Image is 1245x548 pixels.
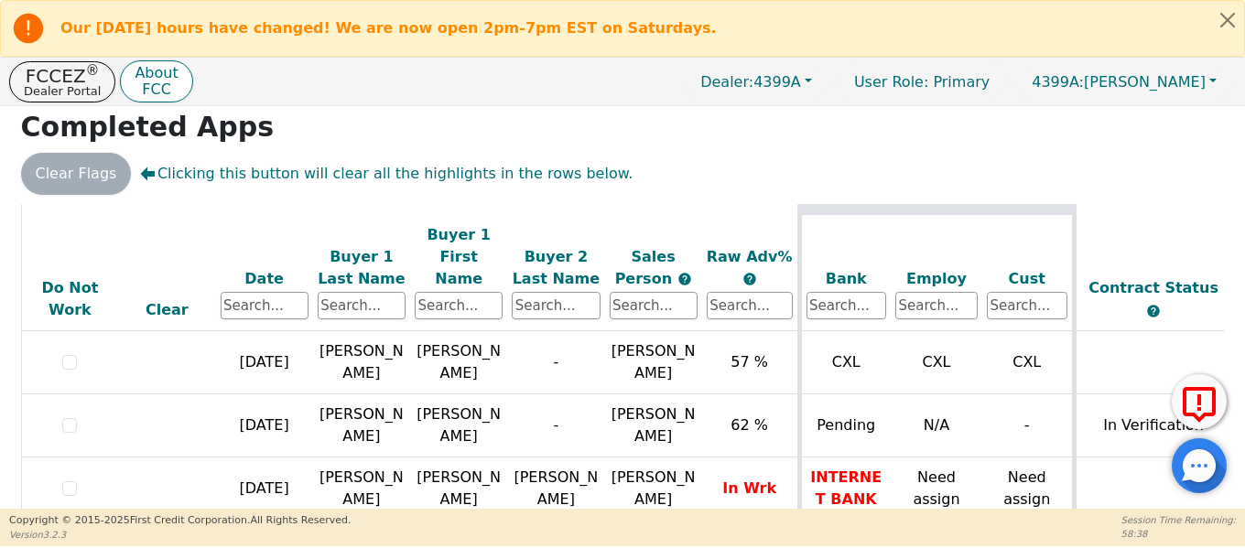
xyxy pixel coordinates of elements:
p: Primary [836,64,1008,100]
td: Pending [799,394,891,457]
td: INTERNET BANK [799,457,891,521]
span: [PERSON_NAME] [612,405,696,445]
div: Date [221,268,309,290]
p: FCCEZ [24,67,101,85]
td: CXL [799,331,891,394]
input: Search... [512,292,600,319]
p: Version 3.2.3 [9,528,351,542]
div: Clear [123,299,211,321]
span: [PERSON_NAME] [612,468,696,508]
td: Need assign [891,457,982,521]
button: Close alert [1211,1,1244,38]
p: Copyright © 2015- 2025 First Credit Corporation. [9,513,351,529]
span: [PERSON_NAME] [612,342,696,381]
span: [PERSON_NAME] [1032,73,1206,91]
span: Raw Adv% [707,248,793,265]
input: Search... [707,292,793,319]
span: Dealer: [700,73,753,91]
span: All Rights Reserved. [250,514,351,526]
td: In Verification [1074,394,1231,457]
button: AboutFCC [120,60,192,103]
td: - [982,394,1074,457]
td: - [507,394,604,457]
td: [PERSON_NAME] [313,331,410,394]
button: Dealer:4399A [681,68,831,96]
input: Search... [807,292,887,319]
span: 4399A: [1032,73,1084,91]
p: Session Time Remaining: [1121,513,1236,527]
a: User Role: Primary [836,64,1008,100]
td: [DATE] [216,457,313,521]
td: [PERSON_NAME] [410,394,507,457]
span: User Role : [854,73,928,91]
td: CXL [982,331,1074,394]
td: Need assign [982,457,1074,521]
input: Search... [318,292,406,319]
td: [PERSON_NAME] [313,457,410,521]
strong: Completed Apps [21,111,275,143]
div: Do Not Work [27,277,114,321]
span: In Wrk [722,479,776,497]
span: 57 % [731,353,768,371]
span: Clicking this button will clear all the highlights in the rows below. [140,163,633,185]
td: [PERSON_NAME] [313,394,410,457]
div: VERIFICATION STATUS [807,212,1067,234]
input: Search... [987,292,1067,319]
td: CXL [891,331,982,394]
td: [DATE] [216,394,313,457]
div: Employ [895,268,978,290]
b: Our [DATE] hours have changed! We are now open 2pm-7pm EST on Saturdays. [60,19,717,37]
div: Buyer 1 First Name [415,224,503,290]
span: Contract Status [1088,279,1218,296]
p: FCC [135,82,178,97]
span: 4399A [700,73,801,91]
span: 62 % [731,416,768,434]
input: Search... [221,292,309,319]
td: N/A [891,394,982,457]
p: 58:38 [1121,527,1236,541]
p: Dealer Portal [24,85,101,97]
button: FCCEZ®Dealer Portal [9,61,115,102]
input: Search... [895,292,978,319]
div: ALL VALUES ON THIS PAGE ARE UPDATED IN REAL TIME [27,212,793,234]
div: Buyer 2 Last Name [512,246,600,290]
div: Cust [987,268,1067,290]
div: Bank [807,268,887,290]
td: [PERSON_NAME] [410,457,507,521]
sup: ® [86,62,100,79]
td: [PERSON_NAME] [507,457,604,521]
td: [PERSON_NAME] [410,331,507,394]
p: About [135,66,178,81]
button: 4399A:[PERSON_NAME] [1012,68,1236,96]
td: - [507,331,604,394]
span: Sales Person [615,248,677,287]
div: Buyer 1 Last Name [318,246,406,290]
button: Report Error to FCC [1172,374,1227,429]
td: [DATE] [216,331,313,394]
input: Search... [415,292,503,319]
input: Search... [610,292,698,319]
